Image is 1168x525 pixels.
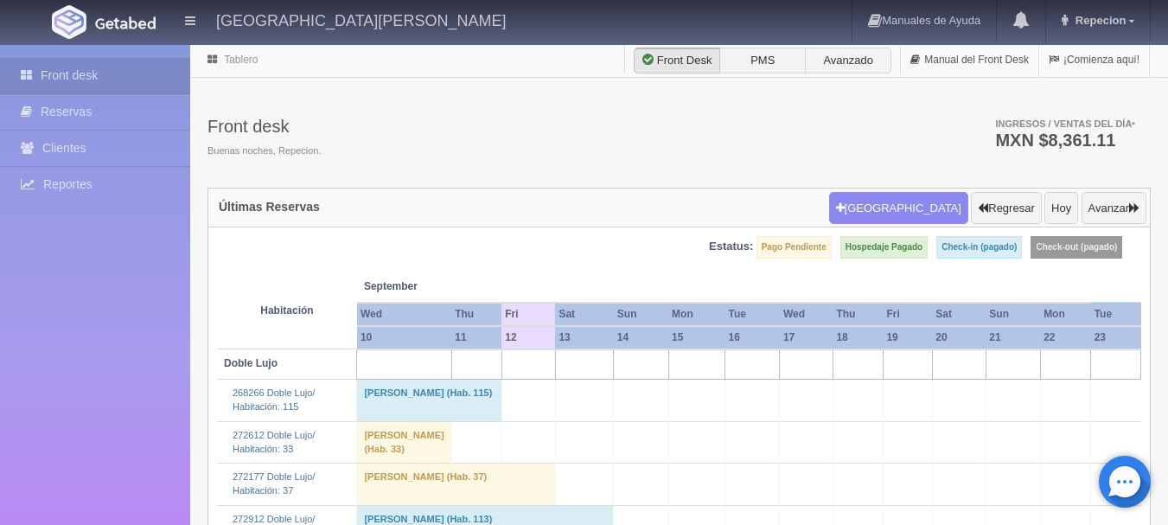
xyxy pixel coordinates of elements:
th: Tue [1091,303,1141,326]
label: Check-in (pagado) [936,236,1022,259]
th: Thu [451,303,501,326]
th: 23 [1091,326,1141,349]
th: Thu [833,303,883,326]
th: 21 [986,326,1040,349]
a: Manual del Front Desk [901,43,1038,77]
td: [PERSON_NAME] (Hab. 37) [357,464,555,505]
td: [PERSON_NAME] (Hab. 33) [357,421,451,463]
th: Fri [501,303,555,326]
th: Wed [780,303,833,326]
th: 13 [555,326,613,349]
th: 19 [883,326,932,349]
label: PMS [719,48,806,74]
th: 15 [668,326,724,349]
th: 10 [357,326,451,349]
th: Mon [668,303,724,326]
th: 18 [833,326,883,349]
button: [GEOGRAPHIC_DATA] [829,192,968,225]
label: Pago Pendiente [756,236,832,259]
label: Check-out (pagado) [1031,236,1122,259]
th: Tue [725,303,780,326]
button: Regresar [971,192,1041,225]
h4: Últimas Reservas [219,201,320,214]
th: 20 [932,326,986,349]
strong: Habitación [260,304,313,317]
th: 22 [1040,326,1091,349]
th: Sat [932,303,986,326]
a: 268266 Doble Lujo/Habitación: 115 [233,387,315,412]
a: 272612 Doble Lujo/Habitación: 33 [233,430,315,454]
th: Sun [614,303,668,326]
th: 16 [725,326,780,349]
label: Estatus: [709,239,753,255]
h3: MXN $8,361.11 [995,131,1135,149]
th: 17 [780,326,833,349]
label: Front Desk [634,48,720,74]
th: 11 [451,326,501,349]
td: [PERSON_NAME] (Hab. 115) [357,380,501,421]
h4: [GEOGRAPHIC_DATA][PERSON_NAME] [216,9,506,30]
th: Sun [986,303,1040,326]
a: ¡Comienza aquí! [1039,43,1149,77]
th: Mon [1040,303,1091,326]
th: 12 [501,326,555,349]
span: September [364,279,495,294]
label: Hospedaje Pagado [840,236,928,259]
th: Wed [357,303,451,326]
label: Avanzado [805,48,891,74]
a: Tablero [224,54,258,66]
h3: Front desk [207,117,321,136]
button: Hoy [1044,192,1078,225]
img: Getabed [52,5,86,39]
b: Doble Lujo [224,357,278,369]
span: Repecion [1071,14,1127,27]
img: Getabed [95,16,156,29]
a: 272177 Doble Lujo/Habitación: 37 [233,471,315,496]
span: Buenas noches, Repecion. [207,144,321,158]
th: Sat [555,303,613,326]
th: 14 [614,326,668,349]
span: Ingresos / Ventas del día [995,118,1135,129]
button: Avanzar [1082,192,1146,225]
th: Fri [883,303,932,326]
